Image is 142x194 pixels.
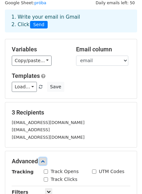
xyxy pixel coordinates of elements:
strong: Tracking [12,169,34,174]
label: UTM Codes [99,168,124,175]
small: [EMAIL_ADDRESS][DOMAIN_NAME] [12,135,85,140]
small: [EMAIL_ADDRESS] [12,127,50,132]
h5: 3 Recipients [12,109,130,116]
label: Track Opens [51,168,79,175]
a: próba [34,0,46,5]
a: Copy/paste... [12,56,52,66]
label: Track Clicks [51,176,77,183]
span: Send [30,21,48,29]
a: Templates [12,72,40,79]
h5: Advanced [12,158,130,165]
h5: Email column [76,46,131,53]
iframe: Chat Widget [109,163,142,194]
small: [EMAIL_ADDRESS][DOMAIN_NAME] [12,120,85,125]
button: Save [47,82,64,92]
a: Daily emails left: 50 [93,0,137,5]
div: Csevegés widget [109,163,142,194]
small: Google Sheet: [5,0,46,5]
h5: Variables [12,46,66,53]
a: Load... [12,82,37,92]
div: 1. Write your email in Gmail 2. Click [7,13,135,28]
